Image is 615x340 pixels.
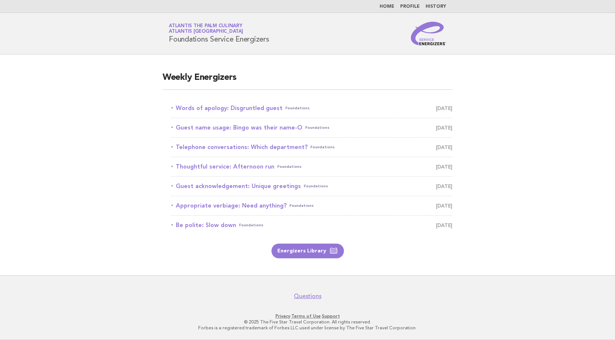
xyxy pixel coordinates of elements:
[436,123,452,133] span: [DATE]
[171,103,452,113] a: Words of apology: Disgruntled guestFoundations [DATE]
[380,4,394,9] a: Home
[310,142,335,152] span: Foundations
[294,293,321,300] a: Questions
[436,142,452,152] span: [DATE]
[163,72,452,90] h2: Weekly Energizers
[436,162,452,172] span: [DATE]
[304,181,328,191] span: Foundations
[239,220,263,230] span: Foundations
[277,162,302,172] span: Foundations
[411,22,446,45] img: Service Energizers
[436,220,452,230] span: [DATE]
[285,103,310,113] span: Foundations
[171,123,452,133] a: Guest name usage: Bingo was their name-OFoundations [DATE]
[436,103,452,113] span: [DATE]
[171,220,452,230] a: Be polite: Slow downFoundations [DATE]
[322,314,340,319] a: Support
[171,181,452,191] a: Guest acknowledgement: Unique greetingsFoundations [DATE]
[169,24,243,34] a: Atlantis The Palm CulinaryAtlantis [GEOGRAPHIC_DATA]
[289,201,314,211] span: Foundations
[291,314,321,319] a: Terms of Use
[275,314,290,319] a: Privacy
[171,201,452,211] a: Appropriate verbiage: Need anything?Foundations [DATE]
[171,142,452,152] a: Telephone conversations: Which department?Foundations [DATE]
[169,29,243,34] span: Atlantis [GEOGRAPHIC_DATA]
[171,162,452,172] a: Thoughtful service: Afternoon runFoundations [DATE]
[82,325,533,331] p: Forbes is a registered trademark of Forbes LLC used under license by The Five Star Travel Corpora...
[400,4,420,9] a: Profile
[436,201,452,211] span: [DATE]
[82,319,533,325] p: © 2025 The Five Star Travel Corporation. All rights reserved.
[426,4,446,9] a: History
[305,123,330,133] span: Foundations
[271,244,344,258] a: Energizers Library
[82,313,533,319] p: · ·
[169,24,269,43] h1: Foundations Service Energizers
[436,181,452,191] span: [DATE]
